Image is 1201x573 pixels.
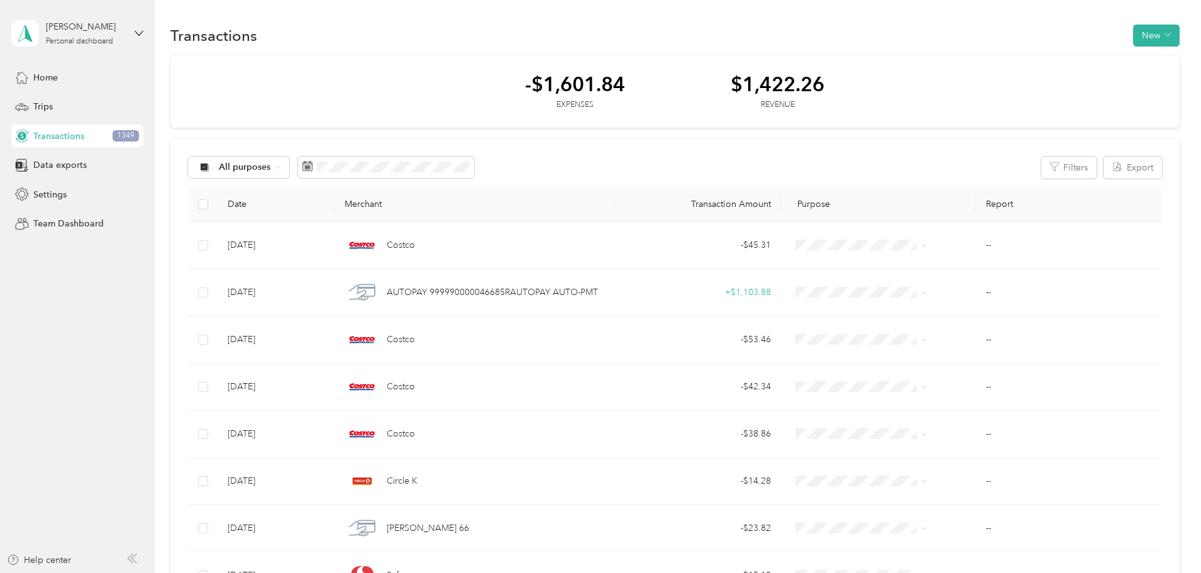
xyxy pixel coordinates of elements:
span: All purposes [219,163,271,172]
td: [DATE] [218,269,335,316]
span: Circle K [387,474,418,488]
div: + $1,103.88 [624,286,771,299]
span: Settings [33,188,67,201]
td: -- [976,505,1162,552]
span: Costco [387,333,415,347]
img: Phillips 66 [349,515,375,542]
button: Help center [7,554,71,567]
td: [DATE] [218,222,335,269]
span: Data exports [33,159,87,172]
div: - $38.86 [624,427,771,441]
div: Revenue [731,99,824,111]
span: Team Dashboard [33,217,104,230]
button: Export [1104,157,1162,179]
th: Date [218,187,335,222]
div: - $42.34 [624,380,771,394]
span: Home [33,71,58,84]
div: - $45.31 [624,238,771,252]
span: Costco [387,427,415,441]
td: -- [976,458,1162,505]
div: $1,422.26 [731,73,824,95]
span: AUTOPAY 999990000046685RAUTOPAY AUTO-PMT [387,286,598,299]
td: [DATE] [218,505,335,552]
div: - $14.28 [624,474,771,488]
td: -- [976,316,1162,364]
button: Filters [1041,157,1097,179]
span: Purpose [791,199,831,209]
div: Expenses [525,99,625,111]
h1: Transactions [170,29,257,42]
td: -- [976,222,1162,269]
span: Trips [33,100,53,113]
div: - $53.46 [624,333,771,347]
img: Circle K [349,468,375,494]
td: [DATE] [218,458,335,505]
button: New [1133,25,1180,47]
th: Merchant [335,187,613,222]
div: -$1,601.84 [525,73,625,95]
img: Costco [349,374,375,400]
th: Report [976,187,1162,222]
span: 1349 [113,130,139,142]
span: Transactions [33,130,84,143]
div: Personal dashboard [46,38,113,45]
iframe: Everlance-gr Chat Button Frame [1131,503,1201,573]
td: -- [976,411,1162,458]
td: -- [976,269,1162,316]
td: [DATE] [218,316,335,364]
td: [DATE] [218,411,335,458]
th: Transaction Amount [614,187,781,222]
td: -- [976,364,1162,411]
span: Costco [387,380,415,394]
td: [DATE] [218,364,335,411]
span: Costco [387,238,415,252]
div: - $23.82 [624,521,771,535]
img: Costco [349,421,375,447]
div: [PERSON_NAME] [46,20,125,33]
span: [PERSON_NAME] 66 [387,521,469,535]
